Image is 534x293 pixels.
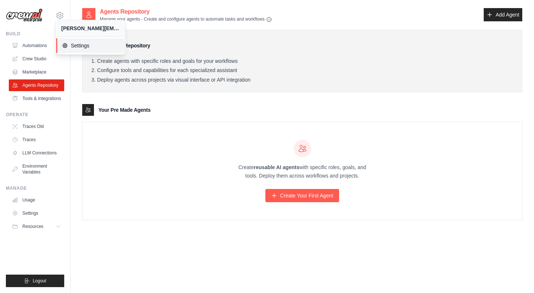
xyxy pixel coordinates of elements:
[9,194,64,206] a: Usage
[91,58,513,65] li: Create agents with specific roles and goals for your workflows
[9,134,64,146] a: Traces
[62,42,120,49] span: Settings
[6,8,43,22] img: Logo
[98,106,150,114] h3: Your Pre Made Agents
[9,40,64,51] a: Automations
[254,164,299,170] strong: reusable AI agents
[6,112,64,118] div: Operate
[6,31,64,37] div: Build
[100,7,272,16] h2: Agents Repository
[232,163,373,180] p: Create with specific roles, goals, and tools. Deploy them across workflows and projects.
[9,79,64,91] a: Agents Repository
[6,185,64,191] div: Manage
[61,25,119,32] div: [PERSON_NAME][EMAIL_ADDRESS][DOMAIN_NAME]
[22,224,43,229] span: Resources
[9,66,64,78] a: Marketplace
[484,8,522,21] a: Add Agent
[9,221,64,232] button: Resources
[109,42,150,49] h3: Agent Repository
[100,16,272,22] p: Manage your agents - Create and configure agents to automate tasks and workflows
[9,93,64,104] a: Tools & Integrations
[91,67,513,74] li: Configure tools and capabilities for each specialized assistant
[91,77,513,83] li: Deploy agents across projects via visual interface or API integration
[9,207,64,219] a: Settings
[9,147,64,159] a: LLM Connections
[33,278,46,284] span: Logout
[265,189,339,202] a: Create Your First Agent
[9,53,64,65] a: Crew Studio
[9,160,64,178] a: Environment Variables
[56,38,126,53] a: Settings
[9,121,64,132] a: Traces Old
[6,275,64,287] button: Logout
